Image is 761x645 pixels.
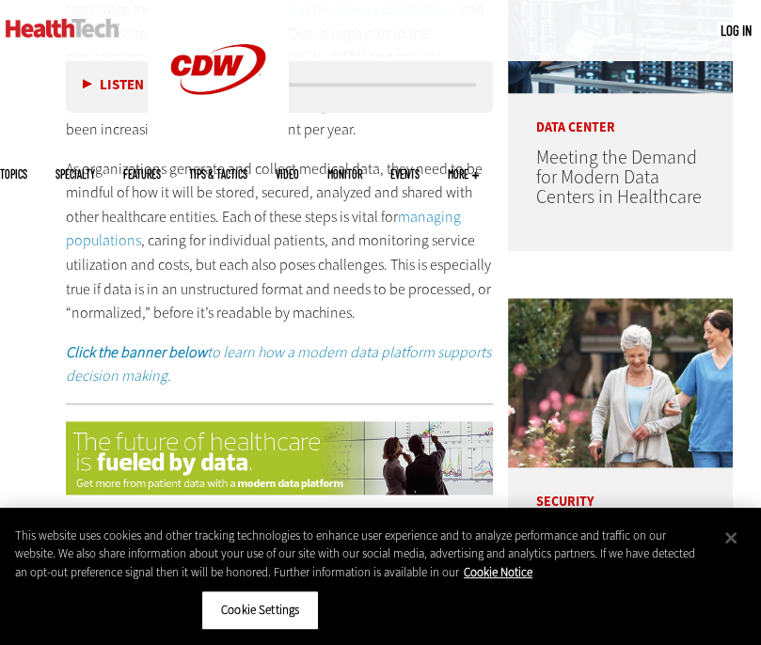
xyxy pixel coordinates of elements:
a: Video [276,168,299,180]
a: Tips & Tactics [189,168,247,180]
a: Log in [721,22,752,39]
a: MonITor [327,168,362,180]
a: Meeting the Demand for Modern Data Centers in Healthcare [536,145,702,210]
a: Features [123,168,161,180]
a: More information about your privacy [464,564,532,580]
em: to learn how a modern data platform supports decision making. [66,342,491,386]
a: Events [390,168,420,180]
p: Security [508,467,733,509]
p: As organizations generate and collect medical data, they need to be mindful of how it will be sto... [66,157,493,325]
button: Close [710,517,752,558]
em: Click the banner below [66,342,207,362]
button: Cookie Settings [201,590,319,630]
img: nurse walks with senior woman through a garden [508,298,733,466]
a: CDW [148,124,289,144]
img: MDP White Paper [66,421,493,495]
a: Click the banner belowto learn how a modern data platform supports decision making. [66,342,491,386]
span: Specialty [55,168,95,180]
span: More [448,168,479,180]
img: Home [6,19,119,38]
div: This website uses cookies and other tracking technologies to enhance user experience and to analy... [15,527,708,582]
div: User menu [721,21,752,40]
